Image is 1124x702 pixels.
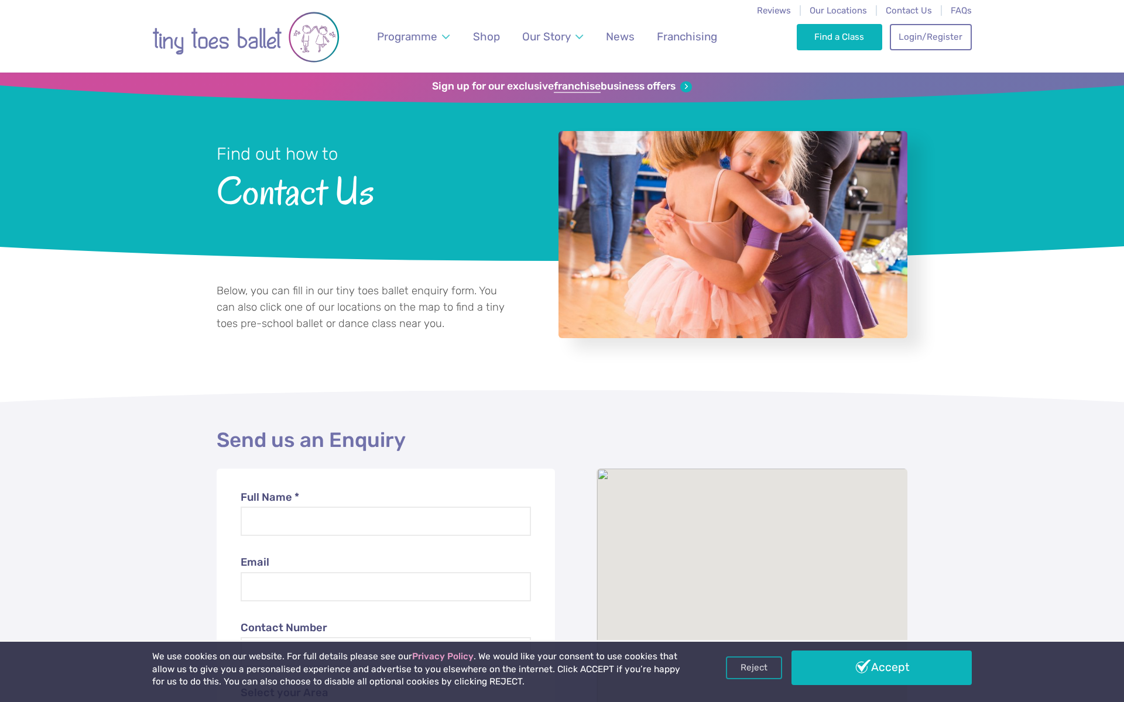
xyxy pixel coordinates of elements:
a: Reviews [757,5,791,16]
a: Programme [372,23,455,50]
a: Our Locations [810,5,867,16]
label: Contact Number [241,620,531,636]
a: Our Story [517,23,589,50]
label: Email [241,555,531,571]
a: Shop [468,23,506,50]
span: Contact Us [217,166,527,213]
p: Below, you can fill in our tiny toes ballet enquiry form. You can also click one of our locations... [217,283,507,332]
h2: Send us an Enquiry [217,428,907,453]
strong: franchise [554,80,601,93]
a: FAQs [951,5,972,16]
a: News [600,23,640,50]
a: Accept [791,651,972,684]
a: Find a Class [797,24,883,50]
span: Shop [473,30,500,43]
span: Franchising [657,30,717,43]
a: Contact Us [886,5,932,16]
a: Franchising [652,23,723,50]
small: Find out how to [217,144,338,164]
span: News [606,30,635,43]
span: Our Story [522,30,571,43]
a: Privacy Policy [412,651,474,662]
a: Login/Register [890,24,972,50]
p: We use cookies on our website. For full details please see our . We would like your consent to us... [152,651,685,689]
span: Programme [377,30,437,43]
a: Sign up for our exclusivefranchisebusiness offers [432,80,691,93]
a: Reject [726,656,782,679]
label: Full Name * [241,490,531,506]
img: tiny toes ballet [152,8,340,67]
